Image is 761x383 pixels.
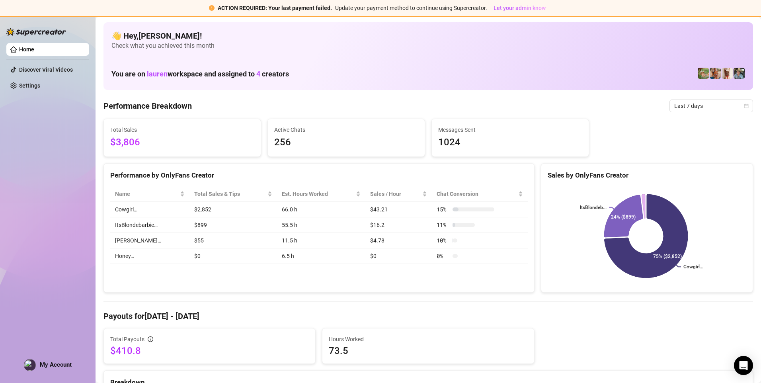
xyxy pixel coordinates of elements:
[209,5,215,11] span: exclamation-circle
[277,217,365,233] td: 55.5 h
[256,70,260,78] span: 4
[148,336,153,342] span: info-circle
[110,186,189,202] th: Name
[40,361,72,368] span: My Account
[432,186,527,202] th: Chat Conversion
[437,190,516,198] span: Chat Conversion
[24,360,35,371] img: profilePics%2FsVfjVGhw1KXWIEIyoDnHGHzTQjX2.jpeg
[111,41,745,50] span: Check what you achieved this month
[274,125,418,134] span: Active Chats
[437,252,449,260] span: 0 %
[365,202,432,217] td: $43.21
[110,217,189,233] td: ItsBlondebarbie…
[365,248,432,264] td: $0
[282,190,354,198] div: Est. Hours Worked
[329,344,527,357] span: 73.5
[274,135,418,150] span: 256
[722,68,733,79] img: Honey
[329,335,527,344] span: Hours Worked
[110,248,189,264] td: Honey…
[277,202,365,217] td: 66.0 h
[110,125,254,134] span: Total Sales
[218,5,332,11] strong: ACTION REQUIRED: Your last payment failed.
[110,202,189,217] td: Cowgirl…
[110,170,528,181] div: Performance by OnlyFans Creator
[19,82,40,89] a: Settings
[103,100,192,111] h4: Performance Breakdown
[103,311,753,322] h4: Payouts for [DATE] - [DATE]
[437,205,449,214] span: 15 %
[734,68,745,79] img: Greg
[548,170,746,181] div: Sales by OnlyFans Creator
[189,186,277,202] th: Total Sales & Tips
[698,68,709,79] img: Cowgirl
[734,356,753,375] div: Open Intercom Messenger
[110,233,189,248] td: [PERSON_NAME]…
[19,46,34,53] a: Home
[365,186,432,202] th: Sales / Hour
[147,70,168,78] span: lauren
[438,125,582,134] span: Messages Sent
[110,335,144,344] span: Total Payouts
[194,190,266,198] span: Total Sales & Tips
[189,248,277,264] td: $0
[683,264,703,270] text: Cowgirl…
[438,135,582,150] span: 1024
[365,217,432,233] td: $16.2
[437,236,449,245] span: 10 %
[110,135,254,150] span: $3,806
[110,344,309,357] span: $410.8
[437,221,449,229] span: 11 %
[189,217,277,233] td: $899
[710,68,721,79] img: ItsBlondebarbie
[365,233,432,248] td: $4.78
[111,30,745,41] h4: 👋 Hey, [PERSON_NAME] !
[494,5,546,11] span: Let your admin know
[335,5,487,11] span: Update your payment method to continue using Supercreator.
[674,100,748,112] span: Last 7 days
[370,190,421,198] span: Sales / Hour
[19,66,73,73] a: Discover Viral Videos
[580,205,607,210] text: ItsBlondeb...
[490,3,549,13] button: Let your admin know
[189,202,277,217] td: $2,852
[277,248,365,264] td: 6.5 h
[111,70,289,78] h1: You are on workspace and assigned to creators
[115,190,178,198] span: Name
[189,233,277,248] td: $55
[277,233,365,248] td: 11.5 h
[744,104,749,108] span: calendar
[6,28,66,36] img: logo-BBDzfeDw.svg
